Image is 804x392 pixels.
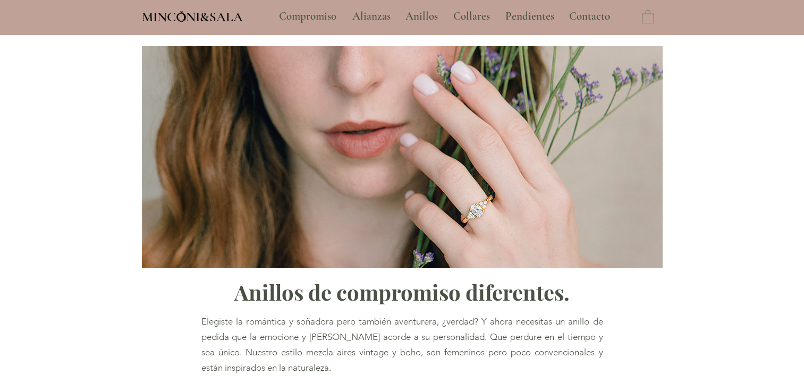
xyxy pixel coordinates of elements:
[445,3,497,30] a: Collares
[397,3,445,30] a: Anillos
[561,3,619,30] a: Contacto
[274,3,342,30] p: Compromiso
[177,11,186,22] img: Minconi Sala
[500,3,560,30] p: Pendientes
[344,3,397,30] a: Alianzas
[497,3,561,30] a: Pendientes
[564,3,615,30] p: Contacto
[347,3,396,30] p: Alianzas
[271,3,344,30] a: Compromiso
[142,46,663,268] img: Anillo de compromiso Vintage Minconi Sala
[142,9,243,25] span: MINCONI&SALA
[201,316,603,373] span: Elegiste la romántica y soñadora pero también aventurera, ¿verdad? Y ahora necesitas un anillo de...
[234,278,570,306] span: Anillos de compromiso diferentes.
[400,3,443,30] p: Anillos
[142,7,243,24] a: MINCONI&SALA
[250,3,639,30] nav: Sitio
[448,3,495,30] p: Collares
